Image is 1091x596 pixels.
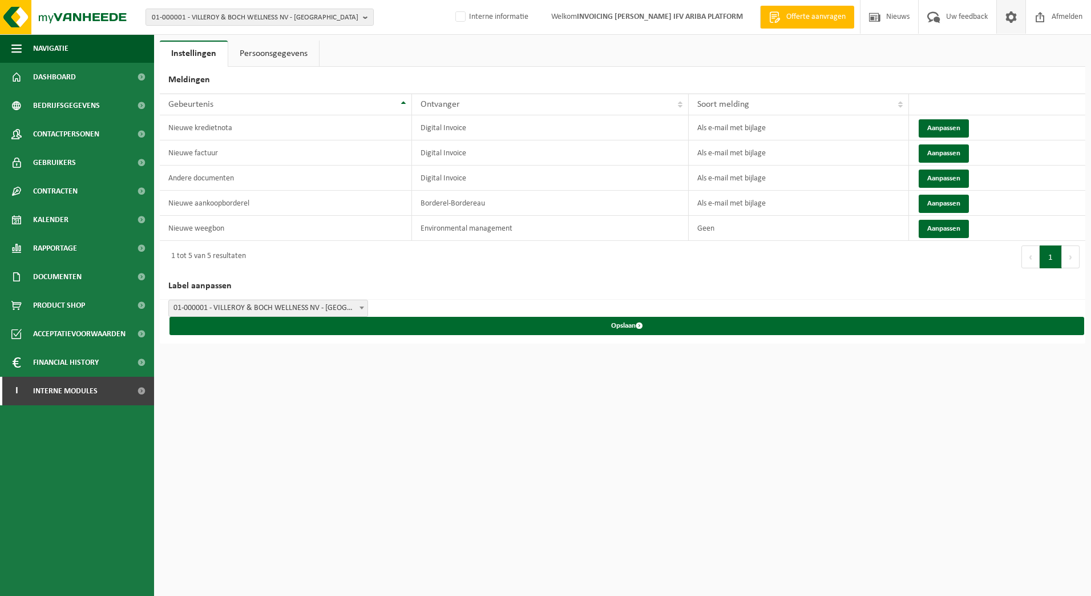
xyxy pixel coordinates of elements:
[689,140,909,166] td: Als e-mail met bijlage
[146,9,374,26] button: 01-000001 - VILLEROY & BOCH WELLNESS NV - [GEOGRAPHIC_DATA]
[1062,245,1080,268] button: Next
[33,91,100,120] span: Bedrijfsgegevens
[33,148,76,177] span: Gebruikers
[33,377,98,405] span: Interne modules
[33,320,126,348] span: Acceptatievoorwaarden
[919,195,969,213] button: Aanpassen
[33,234,77,263] span: Rapportage
[160,273,1085,300] h2: Label aanpassen
[33,348,99,377] span: Financial History
[412,191,689,216] td: Borderel-Bordereau
[760,6,854,29] a: Offerte aanvragen
[689,191,909,216] td: Als e-mail met bijlage
[33,291,85,320] span: Product Shop
[412,140,689,166] td: Digital Invoice
[168,100,213,109] span: Gebeurtenis
[919,144,969,163] button: Aanpassen
[165,247,246,267] div: 1 tot 5 van 5 resultaten
[1040,245,1062,268] button: 1
[160,216,412,241] td: Nieuwe weegbon
[783,11,848,23] span: Offerte aanvragen
[169,300,367,316] span: 01-000001 - VILLEROY & BOCH WELLNESS NV - ROESELARE
[160,115,412,140] td: Nieuwe kredietnota
[152,9,358,26] span: 01-000001 - VILLEROY & BOCH WELLNESS NV - [GEOGRAPHIC_DATA]
[160,191,412,216] td: Nieuwe aankoopborderel
[421,100,460,109] span: Ontvanger
[160,140,412,166] td: Nieuwe factuur
[33,34,68,63] span: Navigatie
[697,100,749,109] span: Soort melding
[689,115,909,140] td: Als e-mail met bijlage
[33,263,82,291] span: Documenten
[169,317,1084,335] button: Opslaan
[919,220,969,238] button: Aanpassen
[577,13,743,21] strong: INVOICING [PERSON_NAME] IFV ARIBA PLATFORM
[160,166,412,191] td: Andere documenten
[160,67,1085,94] h2: Meldingen
[689,216,909,241] td: Geen
[919,119,969,138] button: Aanpassen
[689,166,909,191] td: Als e-mail met bijlage
[168,300,368,317] span: 01-000001 - VILLEROY & BOCH WELLNESS NV - ROESELARE
[11,377,22,405] span: I
[919,170,969,188] button: Aanpassen
[33,63,76,91] span: Dashboard
[33,177,78,206] span: Contracten
[453,9,528,26] label: Interne informatie
[412,115,689,140] td: Digital Invoice
[412,166,689,191] td: Digital Invoice
[33,120,99,148] span: Contactpersonen
[160,41,228,67] a: Instellingen
[1021,245,1040,268] button: Previous
[228,41,319,67] a: Persoonsgegevens
[412,216,689,241] td: Environmental management
[33,206,68,234] span: Kalender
